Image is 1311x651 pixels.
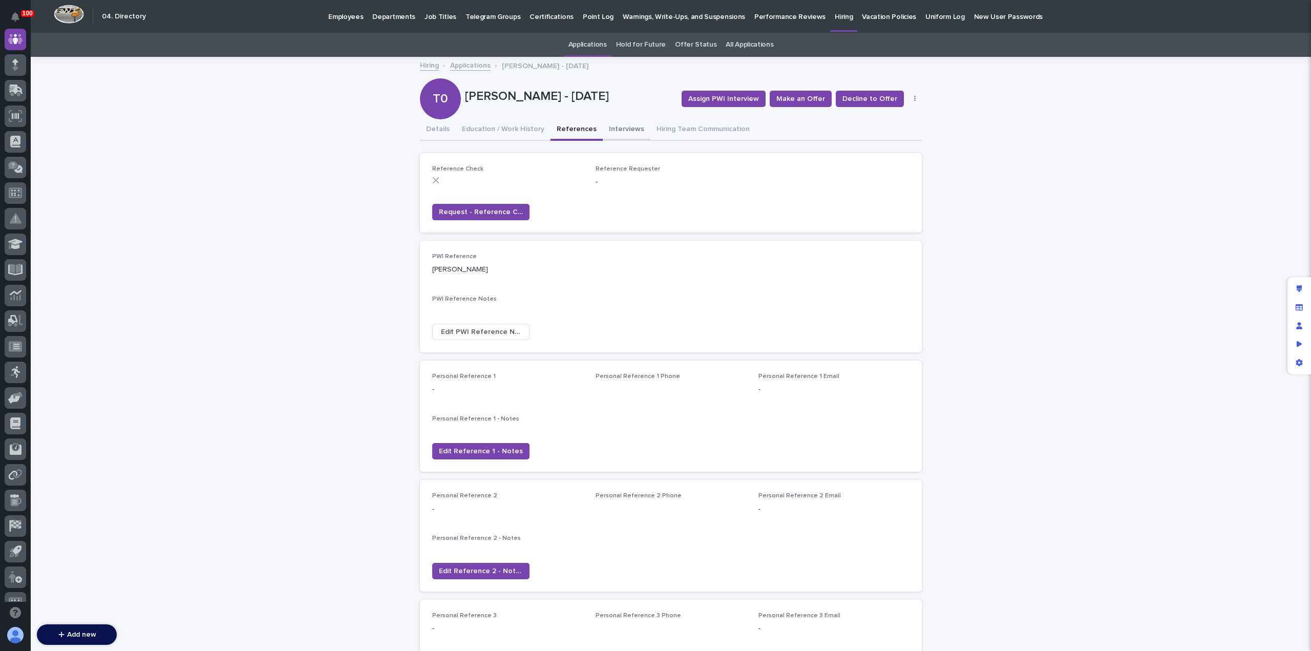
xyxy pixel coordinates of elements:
[616,33,666,57] a: Hold for Future
[456,119,551,141] button: Education / Work History
[439,207,523,217] span: Request - Reference Check
[420,59,439,71] a: Hiring
[596,613,681,619] span: Personal Reference 3 Phone
[420,50,461,106] div: T0
[688,94,759,104] span: Assign PWI Interview
[596,373,680,380] span: Personal Reference 1 Phone
[20,164,56,175] span: Help Docs
[64,165,72,174] div: 🔗
[551,119,603,141] button: References
[439,446,523,456] span: Edit Reference 1 - Notes
[502,59,588,71] p: [PERSON_NAME] - [DATE]
[432,416,519,422] span: Personal Reference 1 - Notes
[10,165,18,174] div: 📖
[174,117,186,129] button: Start new chat
[432,373,496,380] span: Personal Reference 1
[1290,280,1308,298] div: Edit layout
[432,296,497,302] span: PWI Reference Notes
[758,493,841,499] span: Personal Reference 2 Email
[842,94,897,104] span: Decline to Offer
[432,384,583,395] p: -
[758,623,910,634] p: -
[5,6,26,28] button: Notifications
[758,384,910,395] p: -
[432,166,483,172] span: Reference Check
[13,12,26,29] div: Notifications100
[1290,353,1308,372] div: App settings
[758,504,910,515] p: -
[10,10,31,30] img: Stacker
[432,563,530,579] button: Edit Reference 2 - Notes
[432,623,583,634] p: -
[650,119,756,141] button: Hiring Team Communication
[10,57,186,73] p: How can we help?
[603,119,650,141] button: Interviews
[432,254,477,260] span: PWI Reference
[432,264,583,275] p: [PERSON_NAME]
[596,177,747,187] p: -
[35,114,168,124] div: Start new chat
[432,504,583,515] p: -
[102,190,124,197] span: Pylon
[23,10,33,17] p: 100
[72,189,124,197] a: Powered byPylon
[60,160,135,179] a: 🔗Onboarding Call
[74,164,131,175] span: Onboarding Call
[54,5,84,24] img: Workspace Logo
[439,566,523,576] span: Edit Reference 2 - Notes
[1290,298,1308,317] div: Manage fields and data
[675,33,716,57] a: Offer Status
[5,602,26,623] button: Open support chat
[10,40,186,57] p: Welcome 👋
[37,624,117,645] button: Add new
[596,493,682,499] span: Personal Reference 2 Phone
[568,33,607,57] a: Applications
[1290,317,1308,335] div: Manage users
[726,33,773,57] a: All Applications
[432,443,530,459] button: Edit Reference 1 - Notes
[35,124,130,132] div: We're available if you need us!
[420,119,456,141] button: Details
[432,613,497,619] span: Personal Reference 3
[776,94,825,104] span: Make an Offer
[432,324,530,340] button: Edit PWI Reference Notes
[1290,335,1308,353] div: Preview as
[102,12,146,21] h2: 04. Directory
[450,59,491,71] a: Applications
[758,373,839,380] span: Personal Reference 1 Email
[758,613,840,619] span: Personal Reference 3 Email
[836,91,904,107] button: Decline to Offer
[432,204,530,220] button: Request - Reference Check
[10,114,29,132] img: 1736555164131-43832dd5-751b-4058-ba23-39d91318e5a0
[6,160,60,179] a: 📖Help Docs
[5,624,26,646] button: users-avatar
[441,327,521,337] span: Edit PWI Reference Notes
[432,493,497,499] span: Personal Reference 2
[770,91,832,107] button: Make an Offer
[432,535,521,541] span: Personal Reference 2 - Notes
[682,91,766,107] button: Assign PWI Interview
[465,89,673,104] p: [PERSON_NAME] - [DATE]
[596,166,660,172] span: Reference Requester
